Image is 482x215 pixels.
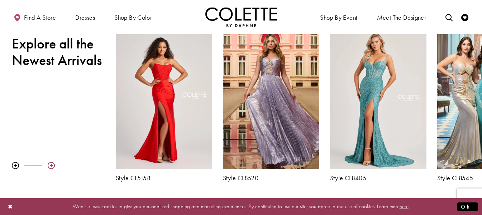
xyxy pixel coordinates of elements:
[205,7,277,27] a: Visit Home Page
[330,28,426,169] a: Visit Colette by Daphne Style No. CL8405 Page
[114,14,152,21] span: Shop by color
[75,14,95,21] span: Dresses
[223,174,319,182] h5: Style CL8520
[12,36,105,69] h2: Explore all the Newest Arrivals
[377,14,426,21] span: Meet the designer
[459,7,470,27] a: Check Wishlist
[330,174,426,182] h5: Style CL8405
[52,202,430,211] p: Website uses cookies to give you personalized shopping and marketing experiences. By continuing t...
[325,23,432,187] div: Colette by Daphne Style No. CL8405
[116,28,212,169] a: Visit Colette by Daphne Style No. CL5158 Page
[113,7,154,27] span: Shop by color
[73,7,97,27] span: Dresses
[457,202,478,211] button: Submit Dialog
[116,174,212,182] a: Style CL5158
[24,14,56,21] span: Find a store
[318,7,359,27] span: Shop By Event
[444,7,454,27] a: Toggle search
[4,200,16,213] button: Close Dialog
[218,23,325,187] div: Colette by Daphne Style No. CL8520
[110,23,218,187] div: Colette by Daphne Style No. CL5158
[375,7,428,27] a: Meet the designer
[223,28,319,169] a: Visit Colette by Daphne Style No. CL8520 Page
[12,7,58,27] a: Find a store
[320,14,357,21] span: Shop By Event
[400,203,409,210] a: here
[205,7,277,27] img: Colette by Daphne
